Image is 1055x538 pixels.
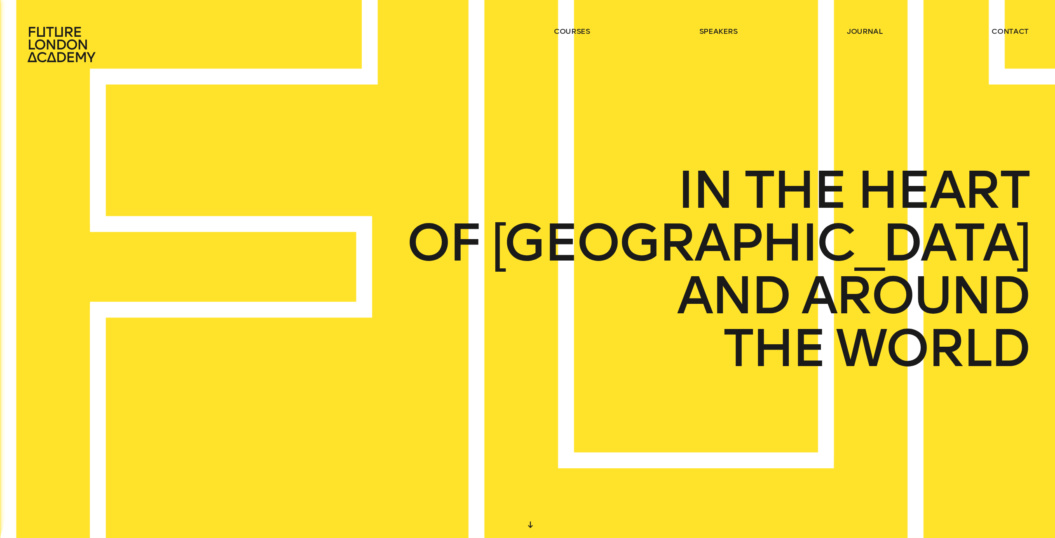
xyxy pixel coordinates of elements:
[491,216,1029,269] span: [GEOGRAPHIC_DATA]
[677,269,790,322] span: AND
[836,322,1029,375] span: WORLD
[722,322,825,375] span: THE
[801,269,1029,322] span: AROUND
[992,26,1029,36] a: contact
[699,26,738,36] a: speakers
[847,26,883,36] a: journal
[743,164,846,216] span: THE
[406,216,480,269] span: OF
[857,164,1029,216] span: HEART
[554,26,590,36] a: courses
[677,164,732,216] span: IN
